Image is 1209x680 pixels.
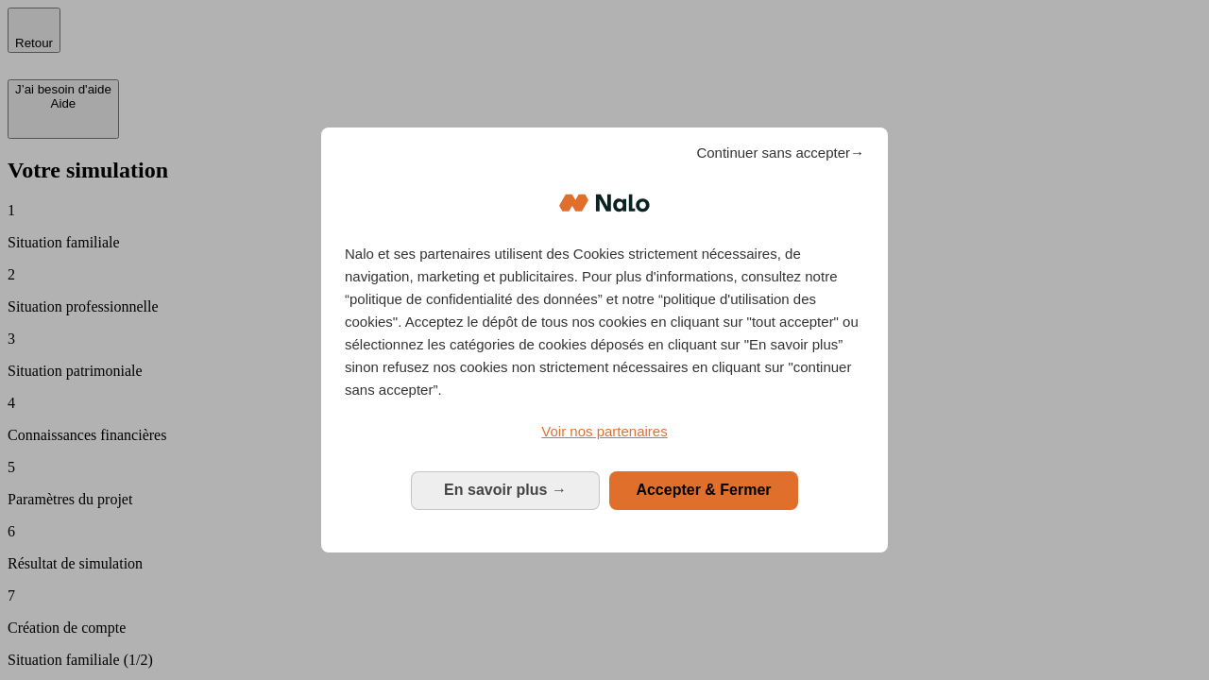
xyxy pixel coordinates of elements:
span: Voir nos partenaires [541,423,667,439]
div: Bienvenue chez Nalo Gestion du consentement [321,127,888,552]
img: Logo [559,175,650,231]
span: Continuer sans accepter→ [696,142,864,164]
span: Accepter & Fermer [636,482,771,498]
a: Voir nos partenaires [345,420,864,443]
button: Accepter & Fermer: Accepter notre traitement des données et fermer [609,471,798,509]
button: En savoir plus: Configurer vos consentements [411,471,600,509]
p: Nalo et ses partenaires utilisent des Cookies strictement nécessaires, de navigation, marketing e... [345,243,864,401]
span: En savoir plus → [444,482,567,498]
